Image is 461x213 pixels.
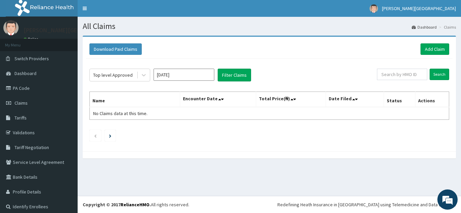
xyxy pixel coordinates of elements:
[15,144,49,150] span: Tariff Negotiation
[370,4,378,13] img: User Image
[421,43,449,55] a: Add Claim
[277,201,456,208] div: Redefining Heath Insurance in [GEOGRAPHIC_DATA] using Telemedicine and Data Science!
[384,92,415,107] th: Status
[78,196,461,213] footer: All rights reserved.
[412,24,437,30] a: Dashboard
[180,92,256,107] th: Encounter Date
[94,133,97,139] a: Previous page
[377,69,427,80] input: Search by HMO ID
[15,70,36,76] span: Dashboard
[382,5,456,11] span: [PERSON_NAME][GEOGRAPHIC_DATA]
[93,110,147,116] span: No Claims data at this time.
[89,43,142,55] button: Download Paid Claims
[24,37,40,41] a: Online
[15,56,49,62] span: Switch Providers
[3,20,19,35] img: User Image
[256,92,326,107] th: Total Price(₦)
[83,202,151,208] strong: Copyright © 2017 .
[24,27,124,33] p: [PERSON_NAME][GEOGRAPHIC_DATA]
[415,92,449,107] th: Actions
[15,100,28,106] span: Claims
[90,92,180,107] th: Name
[218,69,251,81] button: Filter Claims
[430,69,449,80] input: Search
[15,115,27,121] span: Tariffs
[93,72,133,78] div: Top level Approved
[83,22,456,31] h1: All Claims
[109,133,111,139] a: Next page
[154,69,214,81] input: Select Month and Year
[326,92,384,107] th: Date Filed
[120,202,150,208] a: RelianceHMO
[437,24,456,30] li: Claims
